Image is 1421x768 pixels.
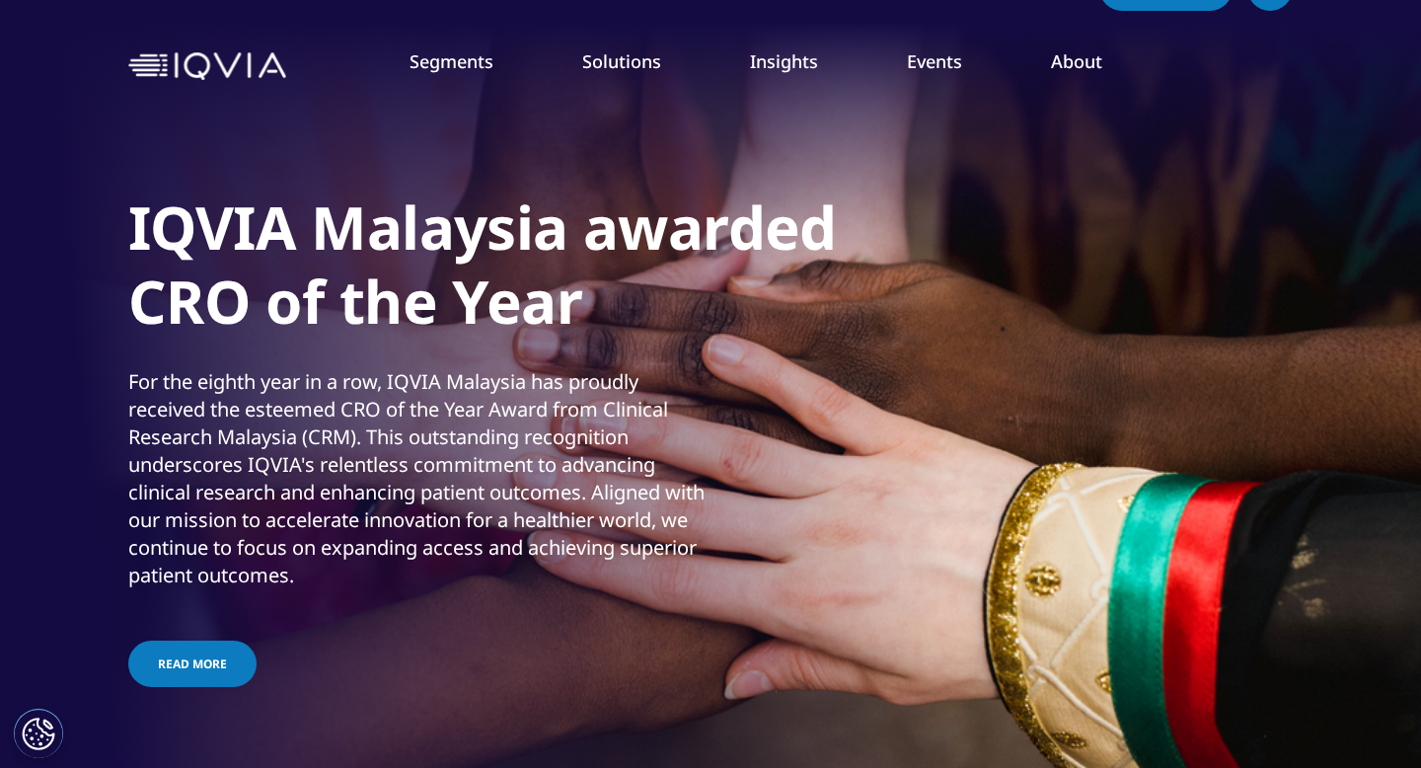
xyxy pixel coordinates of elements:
[128,52,286,81] img: IQVIA Healthcare Information Technology and Pharma Clinical Research Company
[750,49,818,73] a: Insights
[907,49,962,73] a: Events
[128,368,706,601] p: For the eighth year in a row, IQVIA Malaysia has proudly received the esteemed CRO of the Year Aw...
[128,191,868,350] h1: IQVIA Malaysia awarded CRO of the Year
[14,709,63,758] button: Cookie Settings
[582,49,661,73] a: Solutions
[410,49,493,73] a: Segments
[1051,49,1102,73] a: About
[128,641,257,687] a: Read more
[158,655,227,672] span: Read more
[294,20,1293,113] nav: Primary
